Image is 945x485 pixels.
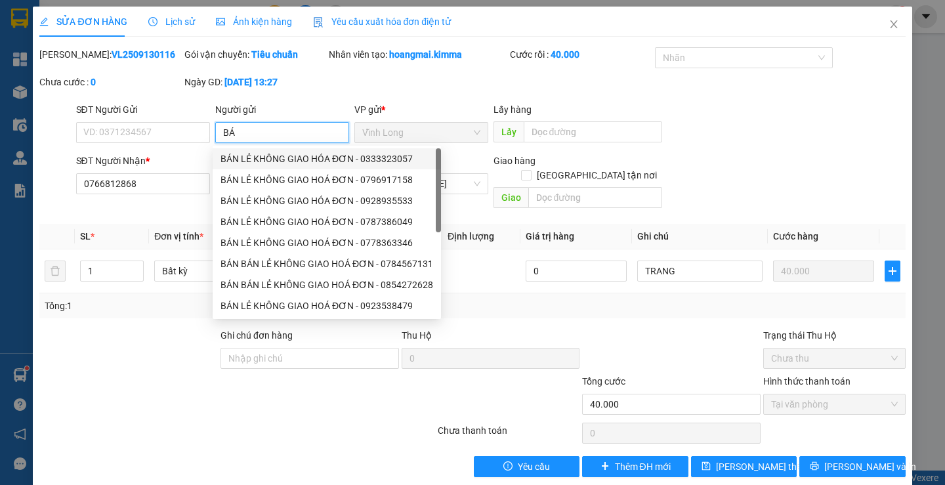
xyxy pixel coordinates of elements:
span: clock-circle [148,17,157,26]
span: SỬA ĐƠN HÀNG [39,16,127,27]
span: edit [39,17,49,26]
div: Chưa thanh toán [436,423,581,446]
span: Giá trị hàng [526,231,574,242]
input: Dọc đường [524,121,662,142]
span: Yêu cầu [518,459,550,474]
span: Chưa thu [771,348,898,368]
span: close [889,19,899,30]
div: BÁN LẺ KHÔNG GIAO HOÁ ĐƠN [11,43,76,106]
div: SĐT Người Gửi [76,102,210,117]
button: exclamation-circleYêu cầu [474,456,579,477]
span: Ảnh kiện hàng [216,16,292,27]
span: Lấy hàng [493,104,532,115]
button: plus [885,261,900,282]
div: BÁN LẺ KHÔNG GIAO HOÁ ĐƠN - 0778363346 [213,232,441,253]
button: printer[PERSON_NAME] và In [799,456,905,477]
input: Ghi chú đơn hàng [220,348,399,369]
div: SĐT Người Nhận [76,154,210,168]
button: Close [875,7,912,43]
span: save [702,461,711,472]
th: Ghi chú [632,224,768,249]
div: BÁN LẺ KHÔNG GIAO HOÁ ĐƠN - 0796917158 [213,169,441,190]
span: Cước hàng [773,231,818,242]
div: VP gửi [354,102,488,117]
div: BÁN BÁN LẺ KHÔNG GIAO HOÁ ĐƠN - 0784567131 [213,253,441,274]
div: BÁN LẺ KHÔNG GIAO HOÁ ĐƠN - 0787386049 [213,211,441,232]
span: plus [600,461,610,472]
button: plusThêm ĐH mới [582,456,688,477]
span: exclamation-circle [503,461,513,472]
div: Người gửi [215,102,349,117]
b: [DATE] 13:27 [224,77,278,87]
span: Tại văn phòng [771,394,898,414]
span: plus [885,266,900,276]
button: delete [45,261,66,282]
span: Nhận: [85,12,117,26]
div: Trạng thái Thu Hộ [763,328,906,343]
div: BÁN LẺ KHÔNG GIAO HÓA ĐƠN - 0333323057 [220,152,433,166]
span: Bất kỳ [162,261,272,281]
div: Tổng: 1 [45,299,366,313]
div: Nhân viên tạo: [329,47,507,62]
span: Định lượng [448,231,494,242]
label: Hình thức thanh toán [763,376,850,387]
input: Ghi Chú [637,261,763,282]
span: Thêm ĐH mới [615,459,671,474]
div: Gói vận chuyển: [184,47,327,62]
span: printer [810,461,819,472]
span: [GEOGRAPHIC_DATA] tận nơi [532,168,662,182]
div: Vĩnh Long [11,11,76,43]
span: Đơn vị tính [154,231,203,242]
div: BÁN BÁN LẺ KHÔNG GIAO HOÁ ĐƠN - 0784567131 [220,257,433,271]
div: NHƠN [85,43,190,58]
span: [PERSON_NAME] thay đổi [716,459,821,474]
b: 0 [91,77,96,87]
span: Tổng cước [582,376,625,387]
span: Giao [493,187,528,208]
span: Thu Hộ [402,330,432,341]
label: Ghi chú đơn hàng [220,330,293,341]
div: 0906914628 [85,58,190,77]
span: Lấy [493,121,524,142]
div: BÁN BÁN LẺ KHÔNG GIAO HOÁ ĐƠN - 0854272628 [220,278,433,292]
div: BÁN LẺ KHÔNG GIAO HÓA ĐƠN - 0928935533 [213,190,441,211]
div: BÁN LẺ KHÔNG GIAO HÓA ĐƠN - 0928935533 [220,194,433,208]
div: Chưa cước : [39,75,182,89]
span: picture [216,17,225,26]
div: BÁN LẺ KHÔNG GIAO HOÁ ĐƠN - 0787386049 [220,215,433,229]
div: [PERSON_NAME]: [39,47,182,62]
div: BÁN LẺ KHÔNG GIAO HOÁ ĐƠN - 0923538479 [220,299,433,313]
div: BÁN LẺ KHÔNG GIAO HOÁ ĐƠN - 0778363346 [220,236,433,250]
div: BÁN LẺ KHÔNG GIAO HOÁ ĐƠN - 0923538479 [213,295,441,316]
div: Ngày GD: [184,75,327,89]
div: BÁN LẺ KHÔNG GIAO HÓA ĐƠN - 0333323057 [213,148,441,169]
div: BÁN LẺ KHÔNG GIAO HOÁ ĐƠN - 0796917158 [220,173,433,187]
span: Yêu cầu xuất hóa đơn điện tử [313,16,451,27]
button: save[PERSON_NAME] thay đổi [691,456,797,477]
span: Giao hàng [493,156,535,166]
input: Dọc đường [528,187,662,208]
span: Vĩnh Long [362,123,480,142]
div: BÁN BÁN LẺ KHÔNG GIAO HOÁ ĐƠN - 0854272628 [213,274,441,295]
input: 0 [773,261,874,282]
img: icon [313,17,324,28]
b: VL2509130116 [112,49,175,60]
b: hoangmai.kimma [389,49,462,60]
span: Gửi: [11,12,31,26]
div: TP. [PERSON_NAME] [85,11,190,43]
b: Tiêu chuẩn [251,49,298,60]
span: [PERSON_NAME] và In [824,459,916,474]
span: Lịch sử [148,16,195,27]
b: 40.000 [551,49,579,60]
span: SL [80,231,91,242]
div: Cước rồi : [510,47,652,62]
